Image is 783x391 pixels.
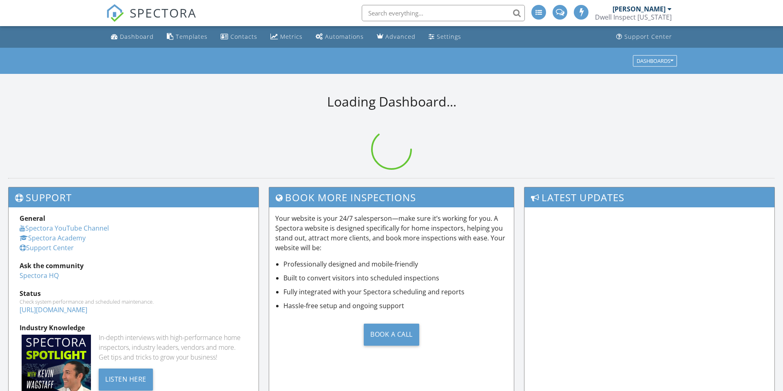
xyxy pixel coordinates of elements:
[325,33,364,40] div: Automations
[106,4,124,22] img: The Best Home Inspection Software - Spectora
[99,333,247,362] div: In-depth interviews with high-performance home inspectors, industry leaders, vendors and more. Ge...
[362,5,525,21] input: Search everything...
[283,301,508,311] li: Hassle-free setup and ongoing support
[613,5,666,13] div: [PERSON_NAME]
[283,273,508,283] li: Built to convert visitors into scheduled inspections
[20,243,74,252] a: Support Center
[637,58,673,64] div: Dashboards
[20,298,248,305] div: Check system performance and scheduled maintenance.
[312,29,367,44] a: Automations (Advanced)
[20,271,59,280] a: Spectora HQ
[120,33,154,40] div: Dashboard
[108,29,157,44] a: Dashboard
[437,33,461,40] div: Settings
[275,213,508,253] p: Your website is your 24/7 salesperson—make sure it’s working for you. A Spectora website is desig...
[20,261,248,271] div: Ask the community
[283,287,508,297] li: Fully integrated with your Spectora scheduling and reports
[267,29,306,44] a: Metrics
[130,4,197,21] span: SPECTORA
[425,29,464,44] a: Settings
[385,33,416,40] div: Advanced
[20,305,87,314] a: [URL][DOMAIN_NAME]
[374,29,419,44] a: Advanced
[99,374,153,383] a: Listen Here
[364,324,419,346] div: Book a Call
[20,289,248,298] div: Status
[176,33,208,40] div: Templates
[595,13,672,21] div: Dwell Inspect Idaho
[20,323,248,333] div: Industry Knowledge
[20,214,45,223] strong: General
[280,33,303,40] div: Metrics
[283,259,508,269] li: Professionally designed and mobile-friendly
[164,29,211,44] a: Templates
[106,11,197,28] a: SPECTORA
[20,233,86,242] a: Spectora Academy
[20,224,109,233] a: Spectora YouTube Channel
[524,187,774,207] h3: Latest Updates
[275,317,508,352] a: Book a Call
[269,187,514,207] h3: Book More Inspections
[624,33,672,40] div: Support Center
[217,29,261,44] a: Contacts
[230,33,257,40] div: Contacts
[613,29,675,44] a: Support Center
[9,187,259,207] h3: Support
[633,55,677,67] button: Dashboards
[99,369,153,391] div: Listen Here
